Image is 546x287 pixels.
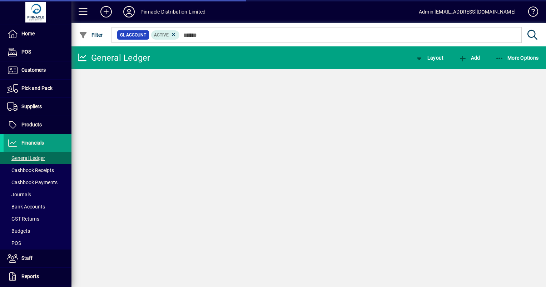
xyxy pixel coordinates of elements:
[523,1,537,25] a: Knowledge Base
[7,180,58,185] span: Cashbook Payments
[21,255,33,261] span: Staff
[7,240,21,246] span: POS
[118,5,140,18] button: Profile
[7,167,54,173] span: Cashbook Receipts
[7,155,45,161] span: General Ledger
[140,6,205,17] div: Pinnacle Distribution Limited
[77,29,105,41] button: Filter
[95,5,118,18] button: Add
[4,225,71,237] a: Budgets
[21,122,42,127] span: Products
[7,204,45,210] span: Bank Accounts
[4,43,71,61] a: POS
[419,6,516,17] div: Admin [EMAIL_ADDRESS][DOMAIN_NAME]
[4,237,71,249] a: POS
[79,32,103,38] span: Filter
[458,55,480,61] span: Add
[4,61,71,79] a: Customers
[4,80,71,97] a: Pick and Pack
[493,51,541,64] button: More Options
[4,188,71,201] a: Journals
[4,116,71,134] a: Products
[21,67,46,73] span: Customers
[4,164,71,176] a: Cashbook Receipts
[21,85,53,91] span: Pick and Pack
[4,152,71,164] a: General Ledger
[21,140,44,146] span: Financials
[7,228,30,234] span: Budgets
[4,98,71,116] a: Suppliers
[4,268,71,286] a: Reports
[4,201,71,213] a: Bank Accounts
[120,31,146,39] span: GL Account
[21,49,31,55] span: POS
[4,176,71,188] a: Cashbook Payments
[4,250,71,267] a: Staff
[21,104,42,109] span: Suppliers
[77,52,150,64] div: General Ledger
[4,25,71,43] a: Home
[415,55,443,61] span: Layout
[151,30,180,40] mat-chip: Activation Status: Active
[413,51,445,64] button: Layout
[21,31,35,36] span: Home
[457,51,482,64] button: Add
[7,192,31,197] span: Journals
[4,213,71,225] a: GST Returns
[154,32,169,37] span: Active
[495,55,539,61] span: More Options
[21,273,39,279] span: Reports
[7,216,39,222] span: GST Returns
[407,51,451,64] app-page-header-button: View chart layout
